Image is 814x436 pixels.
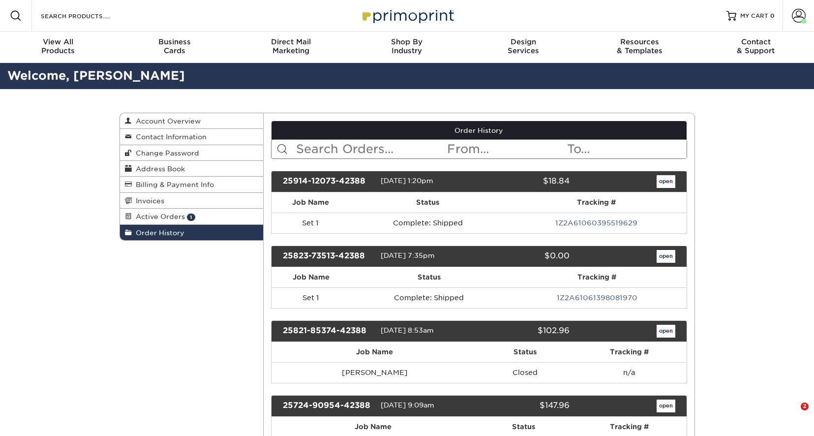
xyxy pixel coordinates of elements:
th: Status [350,192,506,213]
div: 25821-85374-42388 [275,325,381,338]
span: Order History [132,229,184,237]
div: Services [465,37,581,55]
span: Invoices [132,197,164,205]
a: open [657,175,675,188]
span: [DATE] 7:35pm [381,251,435,259]
td: Closed [478,362,573,383]
a: DesignServices [465,31,581,63]
a: Active Orders 1 [120,209,264,224]
span: Active Orders [132,213,185,220]
td: [PERSON_NAME] [271,362,478,383]
th: Tracking # [506,192,687,213]
th: Tracking # [573,342,686,362]
a: Shop ByIndustry [349,31,465,63]
a: Billing & Payment Info [120,177,264,192]
a: 1Z2A61060395519629 [555,219,637,227]
th: Status [478,342,573,362]
div: $147.96 [472,400,577,412]
span: Billing & Payment Info [132,181,214,188]
div: 25823-73513-42388 [275,250,381,263]
a: Order History [120,225,264,240]
span: [DATE] 9:09am [381,401,434,409]
a: Account Overview [120,113,264,129]
span: [DATE] 8:53am [381,326,434,334]
td: Set 1 [271,287,350,308]
span: Design [465,37,581,46]
span: Change Password [132,149,199,157]
a: 1Z2A61061398081970 [557,294,637,302]
a: BusinessCards [116,31,232,63]
th: Job Name [271,267,350,287]
a: open [657,400,675,412]
span: 2 [801,403,809,410]
span: 0 [770,12,775,19]
span: [DATE] 1:20pm [381,177,433,185]
span: Account Overview [132,117,201,125]
span: Resources [581,37,697,46]
a: Invoices [120,193,264,209]
div: Marketing [233,37,349,55]
th: Status [350,267,508,287]
span: Direct Mail [233,37,349,46]
th: Tracking # [508,267,686,287]
a: open [657,250,675,263]
div: 25724-90954-42388 [275,400,381,412]
a: Order History [271,121,687,140]
a: Resources& Templates [581,31,697,63]
span: Business [116,37,232,46]
span: Address Book [132,165,185,173]
th: Job Name [271,192,350,213]
a: open [657,325,675,338]
td: n/a [573,362,686,383]
span: Contact [698,37,814,46]
div: & Support [698,37,814,55]
div: Cards [116,37,232,55]
div: Industry [349,37,465,55]
td: Complete: Shipped [350,213,506,233]
a: Change Password [120,145,264,161]
td: Complete: Shipped [350,287,508,308]
a: Contact& Support [698,31,814,63]
a: Address Book [120,161,264,177]
div: & Templates [581,37,697,55]
iframe: Intercom live chat [781,403,804,426]
input: From... [446,140,566,158]
div: 25914-12073-42388 [275,175,381,188]
div: $18.84 [472,175,577,188]
input: To... [566,140,686,158]
img: Primoprint [358,5,456,26]
a: Contact Information [120,129,264,145]
th: Job Name [271,342,478,362]
td: Set 1 [271,213,350,233]
span: Shop By [349,37,465,46]
span: MY CART [740,12,768,20]
input: SEARCH PRODUCTS..... [40,10,136,22]
a: Direct MailMarketing [233,31,349,63]
span: Contact Information [132,133,207,141]
span: 1 [187,214,195,221]
div: $102.96 [472,325,577,338]
input: Search Orders... [295,140,446,158]
div: $0.00 [472,250,577,263]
